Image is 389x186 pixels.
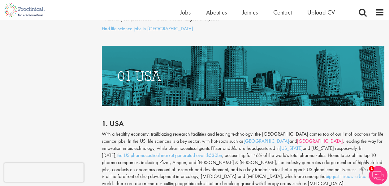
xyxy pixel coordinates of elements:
[4,163,84,182] iframe: reCAPTCHA
[180,8,191,16] a: Jobs
[102,120,384,128] h2: 1. USa
[273,8,292,16] a: Contact
[369,166,374,171] span: 1
[206,8,227,16] a: About us
[307,8,335,16] a: Upload CV
[280,145,302,151] a: [US_STATE]
[297,138,343,144] a: [GEOGRAPHIC_DATA]
[244,138,289,144] a: [GEOGRAPHIC_DATA]
[242,8,258,16] a: Join us
[102,25,193,32] a: Find life science jobs in [GEOGRAPHIC_DATA]
[117,152,222,159] a: the US pharmaceutical market generated over $530bn
[369,166,387,184] img: Chatbot
[325,173,370,180] a: biggest threats to health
